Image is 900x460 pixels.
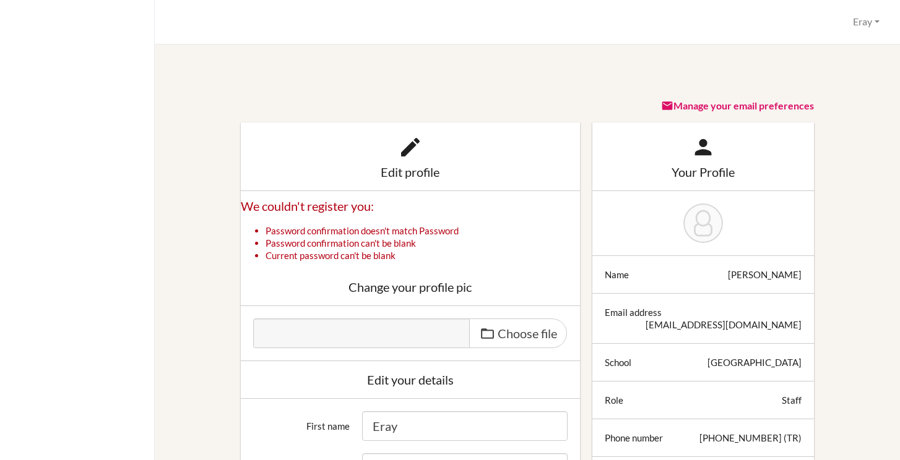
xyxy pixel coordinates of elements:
div: [PERSON_NAME] [728,268,802,281]
div: Change your profile pic [253,281,568,293]
div: Edit profile [253,166,568,178]
div: [EMAIL_ADDRESS][DOMAIN_NAME] [646,318,802,331]
a: Manage your email preferences [661,100,814,111]
div: Edit your details [253,373,568,386]
img: Eray Kocamanoğlu [683,203,723,243]
div: Email address [605,306,662,318]
div: [GEOGRAPHIC_DATA] [707,356,802,368]
span: Choose file [498,326,557,341]
div: Name [605,268,629,281]
div: Role [605,394,623,406]
label: First name [247,411,356,432]
li: Password confirmation doesn't match Password [266,224,580,237]
li: Password confirmation can't be blank [266,237,580,249]
li: Current password can't be blank [266,249,580,262]
div: Staff [782,394,802,406]
div: Your Profile [605,166,802,178]
h2: We couldn't register you: [241,198,580,215]
div: Phone number [605,432,663,444]
button: Eray [847,11,885,33]
div: [PHONE_NUMBER] (TR) [699,432,802,444]
div: School [605,356,631,368]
